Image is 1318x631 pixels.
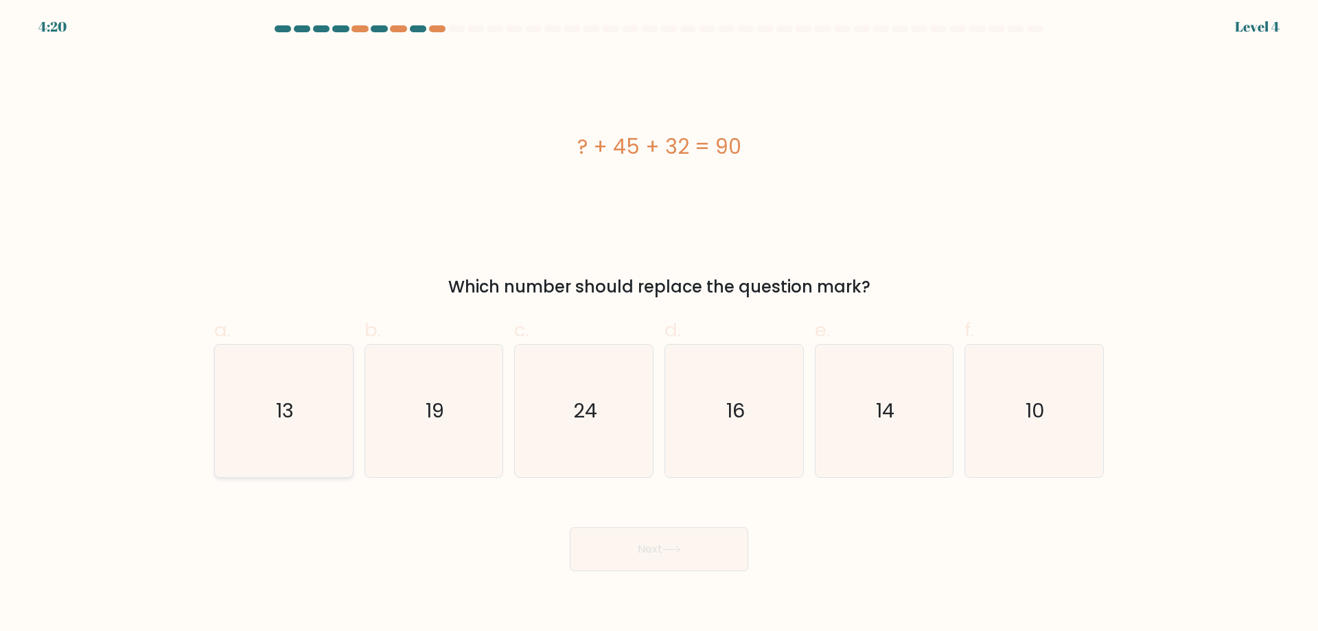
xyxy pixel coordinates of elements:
[222,275,1096,299] div: Which number should replace the question mark?
[214,317,231,343] span: a.
[964,317,974,343] span: f.
[276,397,294,424] text: 13
[38,16,67,37] div: 4:20
[876,397,894,424] text: 14
[815,317,830,343] span: e.
[1026,397,1045,424] text: 10
[570,527,748,571] button: Next
[573,397,597,424] text: 24
[214,131,1104,162] div: ? + 45 + 32 = 90
[365,317,381,343] span: b.
[1235,16,1280,37] div: Level 4
[664,317,681,343] span: d.
[726,397,745,424] text: 16
[426,397,444,424] text: 19
[514,317,529,343] span: c.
